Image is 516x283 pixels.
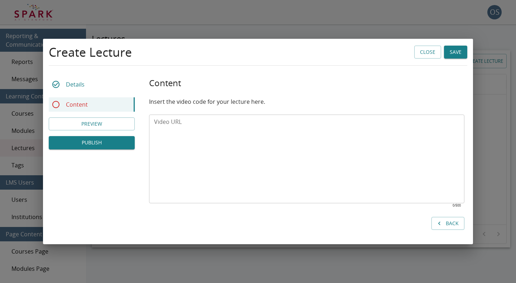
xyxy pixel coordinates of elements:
h5: Content [149,77,464,89]
p: Content [66,100,88,109]
button: Back [431,217,464,230]
button: Close [414,46,441,59]
p: Details [66,80,85,89]
div: Lecture Builder Tabs [49,77,135,112]
p: Insert the video code for your lecture here. [149,97,464,106]
button: Save [444,46,467,59]
h4: Create Lecture [49,45,132,60]
button: Preview [49,117,135,131]
button: PUBLISH [49,136,135,149]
